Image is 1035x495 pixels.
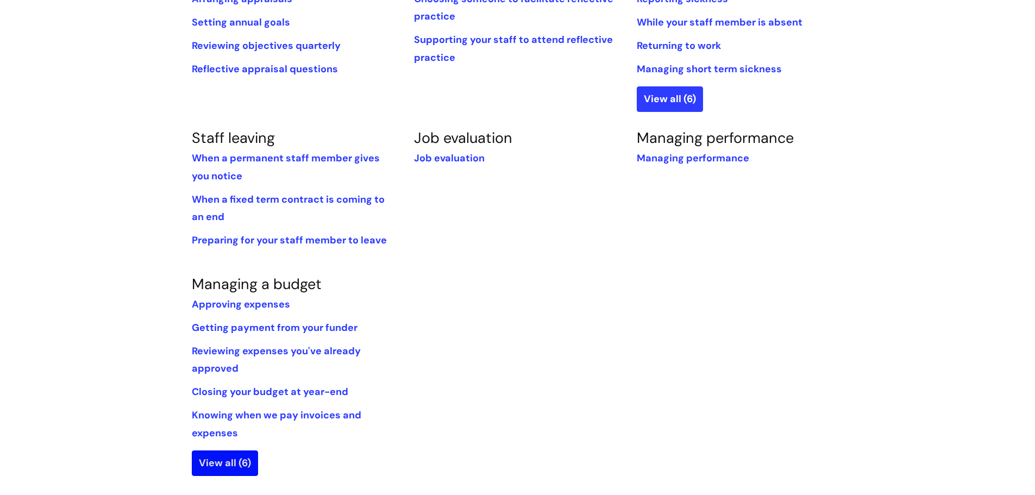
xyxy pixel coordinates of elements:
[192,152,380,182] a: When a permanent staff member gives you notice
[192,385,348,398] a: Closing your budget at year-end
[637,62,782,76] a: Managing short term sickness
[192,128,275,147] a: Staff leaving
[637,16,802,29] a: While‌ ‌your‌ ‌staff‌ ‌member‌ ‌is‌ ‌absent‌
[637,39,721,52] a: Returning to work
[192,16,290,29] a: Setting annual goals
[192,344,361,375] a: Reviewing expenses you've already approved
[192,450,258,475] a: View all (6)
[192,234,387,247] a: Preparing for your staff member to leave
[414,152,485,165] a: Job evaluation
[192,62,338,76] a: Reflective appraisal questions
[192,193,385,223] a: When a fixed term contract is coming to an end
[192,298,290,311] a: Approving expenses
[192,321,357,334] a: Getting payment from your funder
[637,152,749,165] a: Managing performance
[637,86,703,111] a: View all (6)
[637,128,794,147] a: Managing performance
[414,128,512,147] a: Job evaluation
[192,274,322,293] a: Managing a budget
[192,409,361,439] a: Knowing when we pay invoices and expenses
[192,39,341,52] a: Reviewing objectives quarterly
[414,33,613,64] a: Supporting your staff to attend reflective practice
